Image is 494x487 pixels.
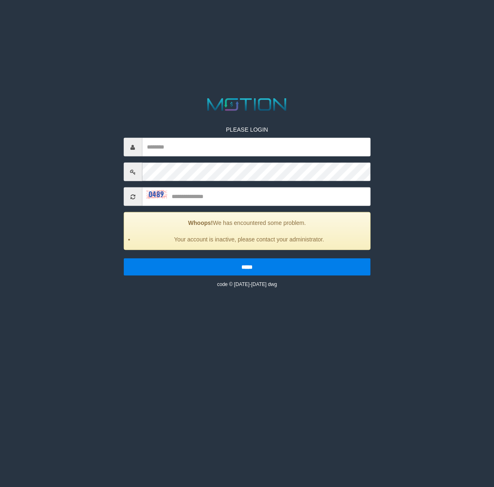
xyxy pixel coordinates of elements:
[123,212,371,250] div: We has encountered some problem.
[123,125,371,134] p: PLEASE LOGIN
[188,220,213,226] strong: Whoops!
[134,235,364,243] li: Your account is inactive, please contact your administrator.
[204,96,290,113] img: MOTION_logo.png
[217,281,277,287] small: code © [DATE]-[DATE] dwg
[146,190,167,198] img: captcha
